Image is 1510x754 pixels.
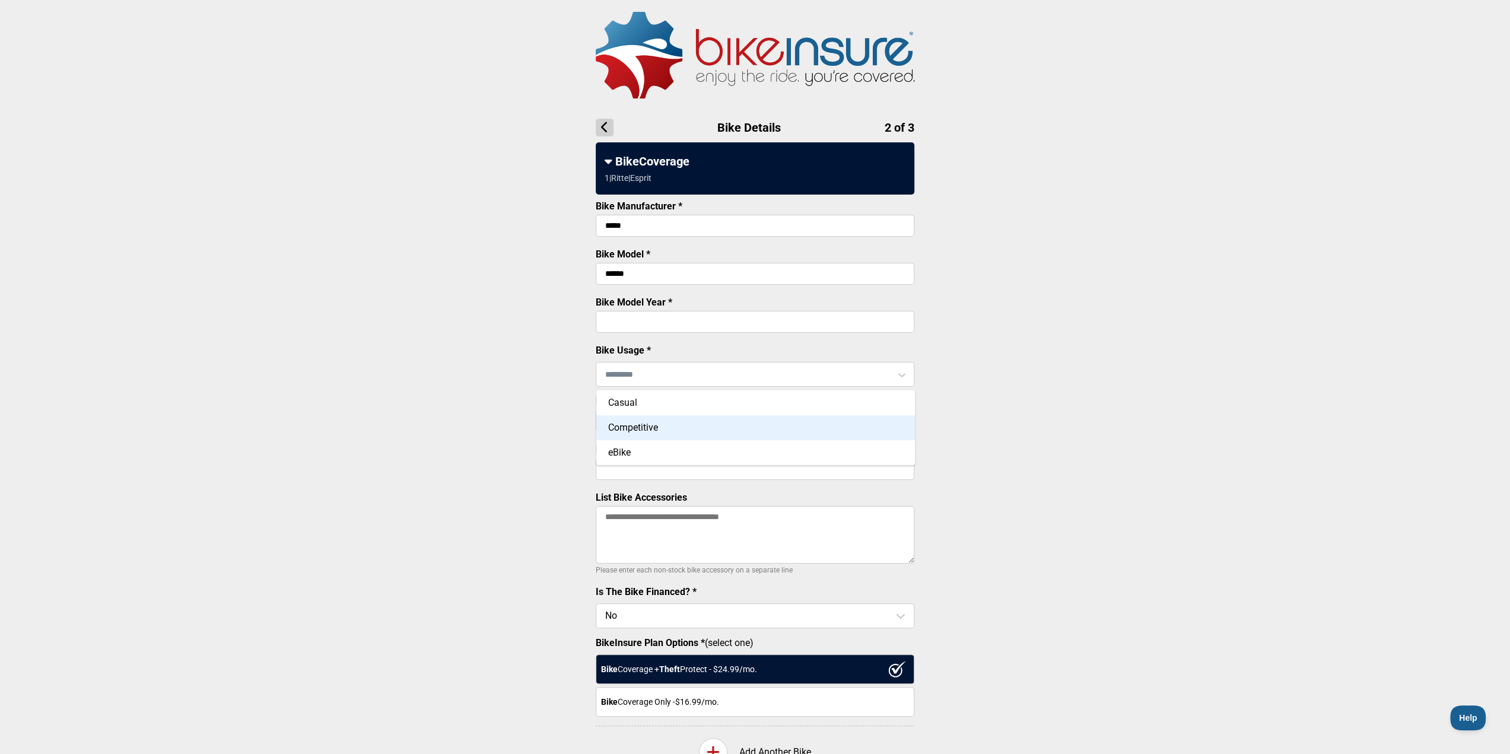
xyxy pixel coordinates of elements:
[596,201,682,212] label: Bike Manufacturer *
[596,637,914,648] label: (select one)
[601,697,618,707] strong: Bike
[596,444,679,455] label: Bike Serial Number
[888,661,906,677] img: ux1sgP1Haf775SAghJI38DyDlYP+32lKFAAAAAElFTkSuQmCC
[596,390,915,415] div: Casual
[596,297,672,308] label: Bike Model Year *
[596,563,914,577] p: Please enter each non-stock bike accessory on a separate line
[596,119,914,136] h1: Bike Details
[885,120,914,135] span: 2 of 3
[596,586,697,597] label: Is The Bike Financed? *
[596,249,650,260] label: Bike Model *
[596,637,705,648] strong: BikeInsure Plan Options *
[1450,705,1486,730] iframe: Toggle Customer Support
[601,664,618,674] strong: Bike
[605,154,905,168] div: BikeCoverage
[596,654,914,684] div: Coverage + Protect - $ 24.99 /mo.
[605,173,651,183] div: 1 | Ritte | Esprit
[596,415,915,440] div: Competitive
[596,345,651,356] label: Bike Usage *
[596,687,914,717] div: Coverage Only - $16.99 /mo.
[596,440,915,465] div: eBike
[596,396,688,407] label: Bike Purchase Price *
[659,664,680,674] strong: Theft
[596,492,687,503] label: List Bike Accessories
